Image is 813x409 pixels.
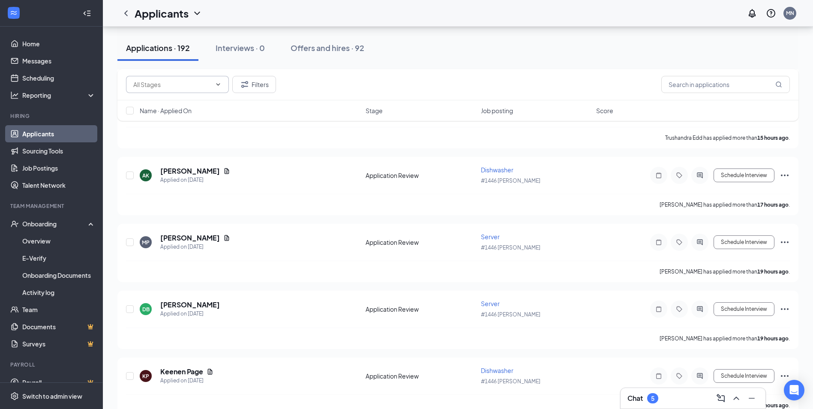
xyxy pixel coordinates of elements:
svg: Analysis [10,91,19,99]
a: Applicants [22,125,96,142]
div: Applied on [DATE] [160,243,230,251]
b: 20 hours ago [757,402,789,409]
svg: Ellipses [780,237,790,247]
svg: Notifications [747,8,757,18]
a: Home [22,35,96,52]
svg: ActiveChat [695,239,705,246]
b: 15 hours ago [757,135,789,141]
p: [PERSON_NAME] has applied more than . [660,268,790,275]
div: Onboarding [22,220,88,228]
a: Overview [22,232,96,250]
svg: Tag [674,373,684,379]
div: Open Intercom Messenger [784,380,804,400]
a: E-Verify [22,250,96,267]
span: Server [481,233,500,241]
span: Score [596,106,613,115]
svg: Ellipses [780,304,790,314]
input: Search in applications [661,76,790,93]
p: [PERSON_NAME] has applied more than . [660,201,790,208]
div: Switch to admin view [22,392,82,400]
a: Talent Network [22,177,96,194]
b: 19 hours ago [757,268,789,275]
h5: [PERSON_NAME] [160,233,220,243]
a: Sourcing Tools [22,142,96,159]
svg: Tag [674,306,684,313]
svg: Settings [10,392,19,400]
b: 19 hours ago [757,335,789,342]
svg: Document [223,235,230,241]
a: Activity log [22,284,96,301]
span: Stage [366,106,383,115]
svg: ChevronDown [192,8,202,18]
div: Application Review [366,372,476,380]
div: Applied on [DATE] [160,310,220,318]
button: Schedule Interview [714,302,774,316]
svg: Ellipses [780,170,790,180]
div: Offers and hires · 92 [291,42,364,53]
div: Application Review [366,305,476,313]
svg: Note [654,373,664,379]
div: DB [142,306,150,313]
button: Schedule Interview [714,369,774,383]
button: Filter Filters [232,76,276,93]
a: Messages [22,52,96,69]
h3: Chat [627,394,643,403]
svg: UserCheck [10,220,19,228]
svg: Document [223,168,230,174]
svg: Tag [674,172,684,179]
div: Payroll [10,361,94,368]
span: Job posting [481,106,513,115]
div: Hiring [10,112,94,120]
svg: Ellipses [780,371,790,381]
svg: Note [654,306,664,313]
svg: Tag [674,239,684,246]
svg: ChevronUp [731,393,741,403]
div: Applied on [DATE] [160,376,213,385]
svg: ComposeMessage [716,393,726,403]
h1: Applicants [135,6,189,21]
svg: Note [654,172,664,179]
svg: ChevronDown [215,81,222,88]
a: PayrollCrown [22,374,96,391]
div: Interviews · 0 [216,42,265,53]
span: Server [481,300,500,307]
span: #1446 [PERSON_NAME] [481,311,540,318]
a: Job Postings [22,159,96,177]
div: Applied on [DATE] [160,176,230,184]
svg: ChevronLeft [121,8,131,18]
div: Applications · 192 [126,42,190,53]
span: Dishwasher [481,367,513,374]
h5: [PERSON_NAME] [160,166,220,176]
div: MN [786,9,794,17]
div: Reporting [22,91,96,99]
a: Team [22,301,96,318]
span: #1446 [PERSON_NAME] [481,244,540,251]
svg: ActiveChat [695,373,705,379]
svg: Collapse [83,9,91,18]
div: MP [142,239,150,246]
span: Name · Applied On [140,106,192,115]
svg: Filter [240,79,250,90]
span: #1446 [PERSON_NAME] [481,378,540,385]
a: SurveysCrown [22,335,96,352]
b: 17 hours ago [757,201,789,208]
svg: MagnifyingGlass [775,81,782,88]
div: 5 [651,395,654,402]
svg: Note [654,239,664,246]
button: Schedule Interview [714,168,774,182]
a: DocumentsCrown [22,318,96,335]
svg: Minimize [747,393,757,403]
div: Team Management [10,202,94,210]
div: Application Review [366,238,476,247]
a: Onboarding Documents [22,267,96,284]
button: ChevronUp [729,391,743,405]
button: Schedule Interview [714,235,774,249]
h5: [PERSON_NAME] [160,300,220,310]
h5: Keenen Page [160,367,203,376]
svg: ActiveChat [695,306,705,313]
span: Dishwasher [481,166,513,174]
p: [PERSON_NAME] has applied more than . [660,335,790,342]
svg: Document [207,368,213,375]
span: #1446 [PERSON_NAME] [481,177,540,184]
